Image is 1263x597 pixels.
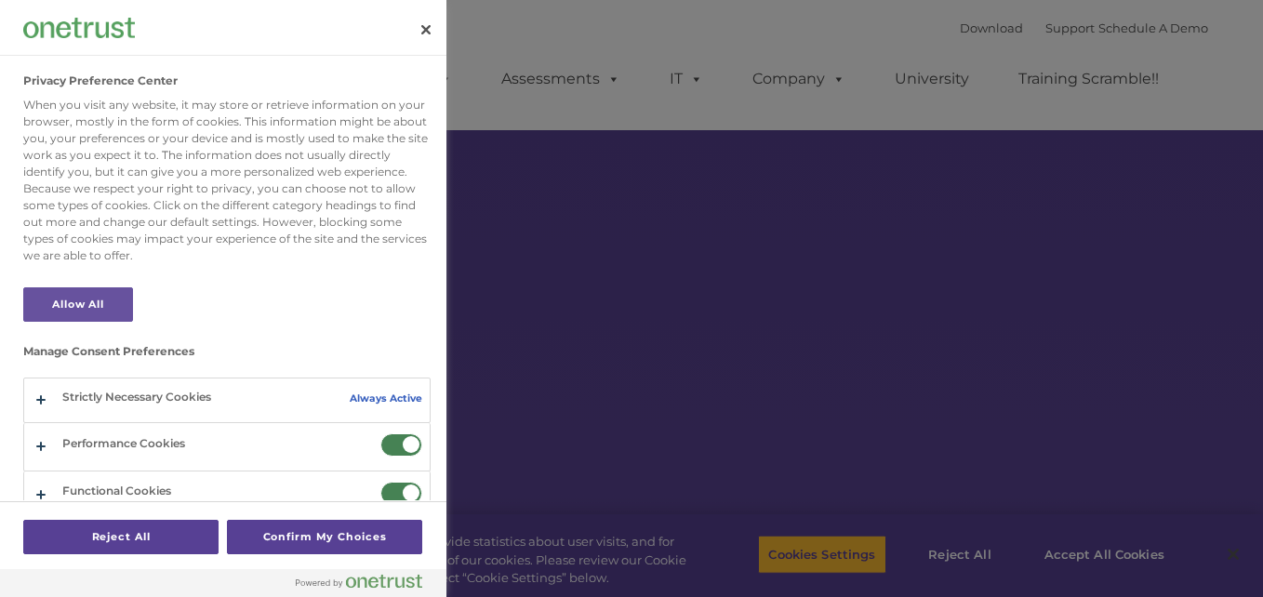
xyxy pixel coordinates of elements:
h3: Manage Consent Preferences [23,345,431,367]
button: Allow All [23,287,133,322]
button: Confirm My Choices [227,520,422,554]
a: Powered by OneTrust Opens in a new Tab [296,574,437,597]
img: Company Logo [23,18,135,37]
div: When you visit any website, it may store or retrieve information on your browser, mostly in the f... [23,97,431,264]
button: Reject All [23,520,219,554]
div: Company Logo [23,9,135,46]
img: Powered by OneTrust Opens in a new Tab [296,574,422,589]
button: Close [405,9,446,50]
h2: Privacy Preference Center [23,74,178,87]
